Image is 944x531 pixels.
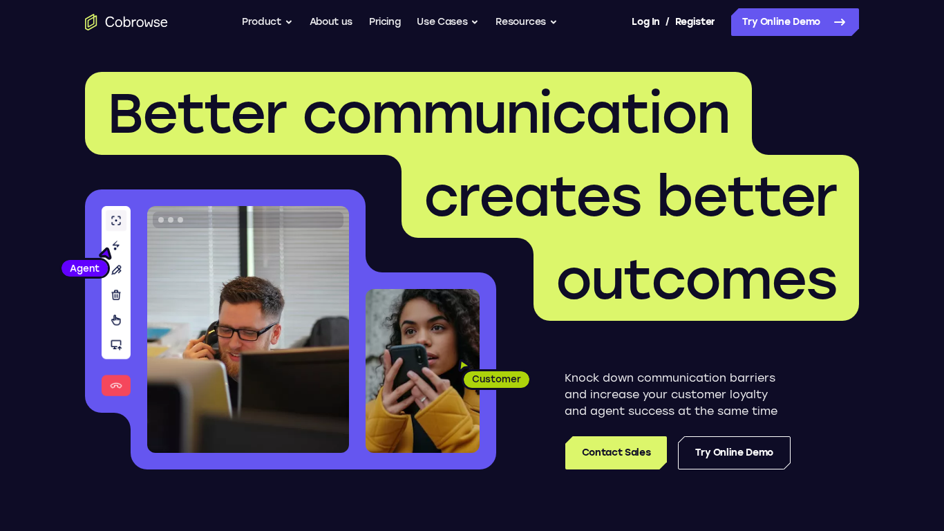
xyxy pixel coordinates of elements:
[424,163,837,230] span: creates better
[665,14,670,30] span: /
[556,246,837,313] span: outcomes
[310,8,352,36] a: About us
[678,436,791,469] a: Try Online Demo
[107,80,730,147] span: Better communication
[632,8,659,36] a: Log In
[147,206,349,453] img: A customer support agent talking on the phone
[369,8,401,36] a: Pricing
[366,289,480,453] img: A customer holding their phone
[85,14,168,30] a: Go to the home page
[565,436,667,469] a: Contact Sales
[565,370,791,420] p: Knock down communication barriers and increase your customer loyalty and agent success at the sam...
[675,8,715,36] a: Register
[495,8,558,36] button: Resources
[417,8,479,36] button: Use Cases
[731,8,859,36] a: Try Online Demo
[242,8,293,36] button: Product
